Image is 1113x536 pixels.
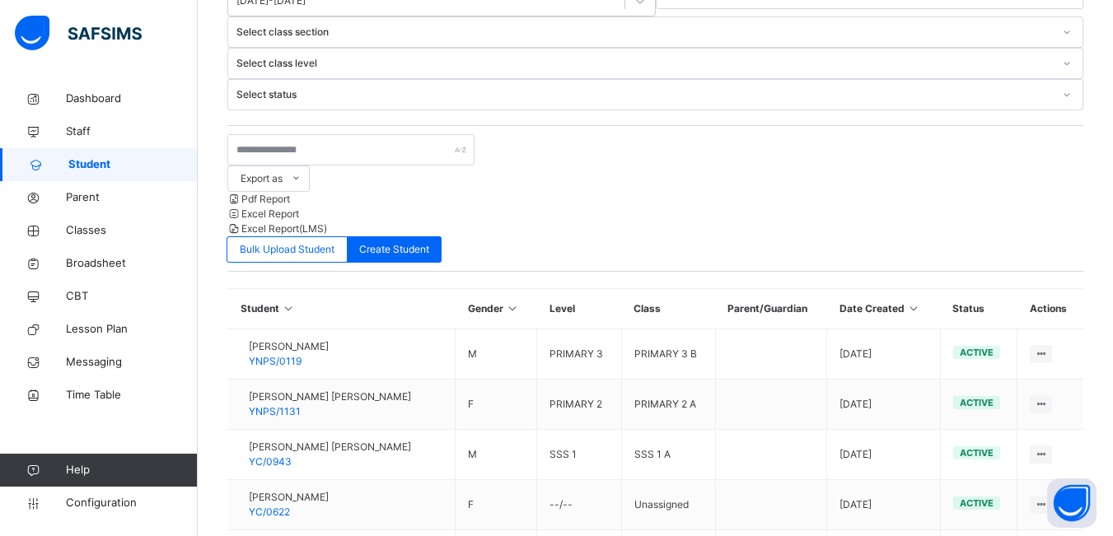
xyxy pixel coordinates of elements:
th: Actions [1017,289,1083,329]
td: SSS 1 [537,430,621,480]
div: Select class level [236,56,1053,71]
span: Bulk Upload Student [240,242,334,257]
td: PRIMARY 2 [537,380,621,430]
span: [PERSON_NAME] [PERSON_NAME] [249,389,411,404]
td: F [456,480,537,530]
li: dropdown-list-item-null-2 [227,221,1083,236]
th: Gender [456,289,537,329]
span: [PERSON_NAME] [PERSON_NAME] [249,440,411,454]
li: dropdown-list-item-null-0 [227,192,1083,207]
i: Sort in Ascending Order [506,302,520,315]
div: Select class section [236,25,1053,40]
span: Create Student [359,242,429,257]
span: active [960,397,994,408]
span: YC/0622 [249,506,290,518]
i: Sort in Ascending Order [907,302,921,315]
td: --/-- [537,480,621,530]
span: active [960,347,994,358]
th: Level [537,289,621,329]
span: [PERSON_NAME] [249,339,329,354]
th: Student [228,289,456,329]
span: Lesson Plan [66,321,198,338]
button: Open asap [1047,478,1097,528]
td: SSS 1 A [621,430,715,480]
span: Classes [66,222,198,239]
span: CBT [66,288,198,305]
span: Parent [66,189,198,206]
span: active [960,447,994,459]
span: active [960,497,994,509]
td: Unassigned [621,480,715,530]
td: [DATE] [827,480,940,530]
span: YNPS/1131 [249,405,301,417]
td: PRIMARY 3 [537,329,621,380]
span: Time Table [66,387,198,403]
span: Messaging [66,354,198,371]
td: [DATE] [827,430,940,480]
span: Student [68,156,198,173]
div: Select status [236,87,1053,102]
td: [DATE] [827,329,940,380]
th: Parent/Guardian [715,289,826,329]
i: Sort in Ascending Order [282,302,296,315]
th: Status [940,289,1017,329]
td: M [456,329,537,380]
span: Broadsheet [66,255,198,272]
td: PRIMARY 2 A [621,380,715,430]
td: [DATE] [827,380,940,430]
li: dropdown-list-item-null-1 [227,207,1083,221]
img: safsims [15,16,142,50]
td: M [456,430,537,480]
th: Class [621,289,715,329]
span: YC/0943 [249,455,292,468]
span: [PERSON_NAME] [249,490,329,505]
span: Staff [66,124,198,140]
span: Help [66,462,197,478]
span: Export as [241,171,283,186]
span: Configuration [66,495,197,511]
td: F [456,380,537,430]
th: Date Created [827,289,940,329]
span: Dashboard [66,91,198,107]
td: PRIMARY 3 B [621,329,715,380]
span: YNPS/0119 [249,355,302,367]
